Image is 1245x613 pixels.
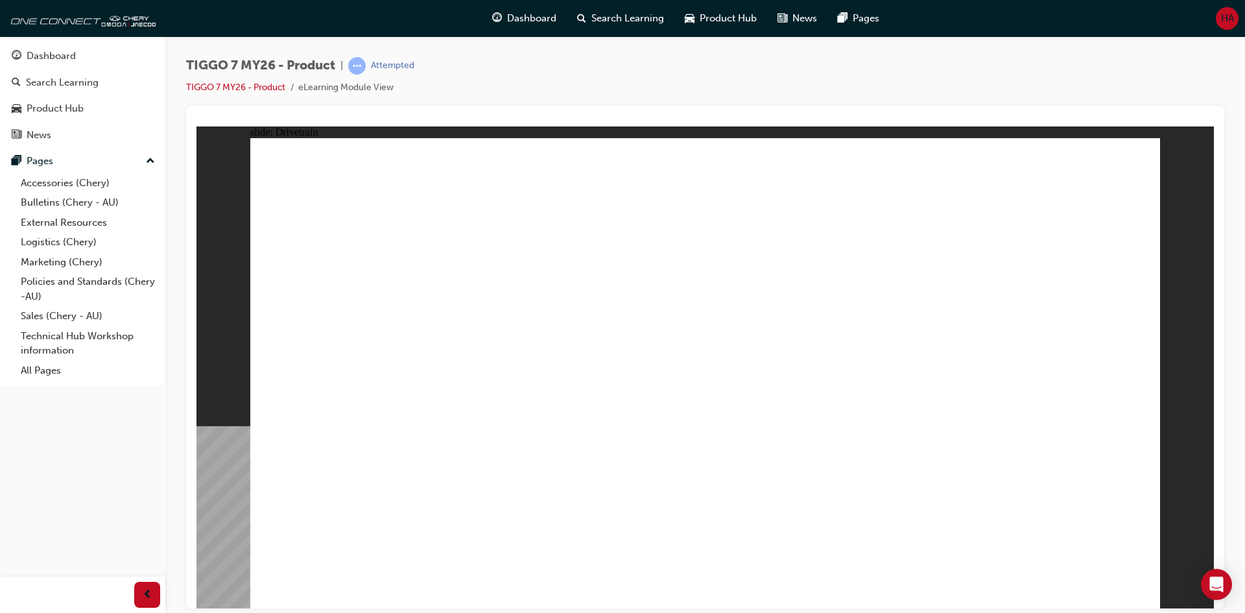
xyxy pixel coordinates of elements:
a: All Pages [16,361,160,381]
a: search-iconSearch Learning [567,5,674,32]
div: Dashboard [27,49,76,64]
span: pages-icon [838,10,848,27]
span: up-icon [146,153,155,170]
span: Pages [853,11,879,26]
div: Open Intercom Messenger [1201,569,1232,600]
span: TIGGO 7 MY26 - Product [186,58,335,73]
a: Bulletins (Chery - AU) [16,193,160,213]
a: pages-iconPages [827,5,890,32]
span: Search Learning [591,11,664,26]
button: HA [1216,7,1239,30]
a: Policies and Standards (Chery -AU) [16,272,160,306]
div: News [27,128,51,143]
a: Search Learning [5,71,160,95]
img: oneconnect [6,5,156,31]
span: guage-icon [492,10,502,27]
span: pages-icon [12,156,21,167]
span: news-icon [777,10,787,27]
a: news-iconNews [767,5,827,32]
a: External Resources [16,213,160,233]
a: Logistics (Chery) [16,232,160,252]
span: prev-icon [143,587,152,603]
a: Dashboard [5,44,160,68]
button: DashboardSearch LearningProduct HubNews [5,42,160,149]
div: Product Hub [27,101,84,116]
span: search-icon [577,10,586,27]
li: eLearning Module View [298,80,394,95]
span: car-icon [685,10,694,27]
button: Pages [5,149,160,173]
span: Dashboard [507,11,556,26]
div: Search Learning [26,75,99,90]
a: Product Hub [5,97,160,121]
a: Technical Hub Workshop information [16,326,160,361]
span: news-icon [12,130,21,141]
span: learningRecordVerb_ATTEMPT-icon [348,57,366,75]
a: car-iconProduct Hub [674,5,767,32]
span: News [792,11,817,26]
span: HA [1221,11,1234,26]
a: News [5,123,160,147]
a: guage-iconDashboard [482,5,567,32]
div: Attempted [371,60,414,72]
span: guage-icon [12,51,21,62]
span: search-icon [12,77,21,89]
span: | [340,58,343,73]
span: car-icon [12,103,21,115]
a: TIGGO 7 MY26 - Product [186,82,285,93]
div: Pages [27,154,53,169]
a: Sales (Chery - AU) [16,306,160,326]
span: Product Hub [700,11,757,26]
a: Accessories (Chery) [16,173,160,193]
a: Marketing (Chery) [16,252,160,272]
